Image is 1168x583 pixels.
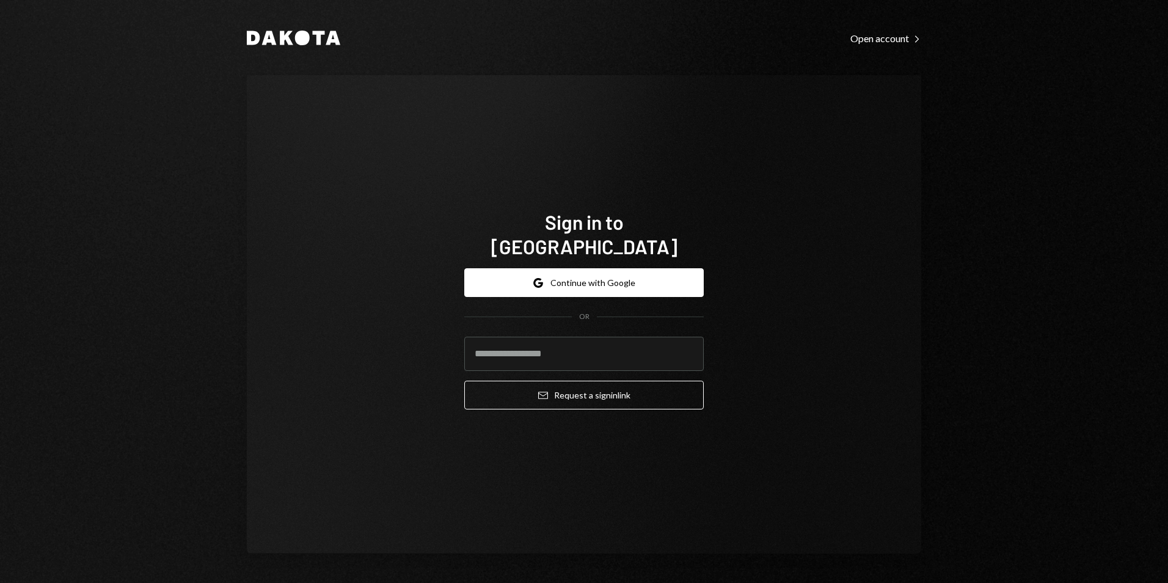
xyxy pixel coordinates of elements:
[464,210,704,258] h1: Sign in to [GEOGRAPHIC_DATA]
[464,381,704,409] button: Request a signinlink
[850,32,921,45] div: Open account
[464,268,704,297] button: Continue with Google
[579,312,589,322] div: OR
[850,31,921,45] a: Open account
